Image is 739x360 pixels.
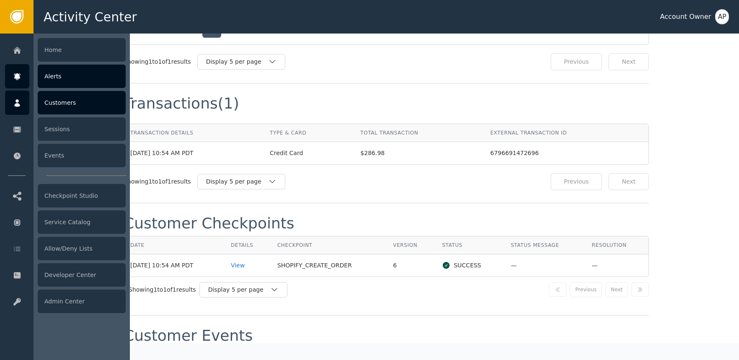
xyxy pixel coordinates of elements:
div: Status Message [511,241,579,249]
div: Admin Center [38,290,126,313]
div: Account Owner [660,12,711,22]
div: Showing 1 to 1 of 1 results [124,57,191,66]
div: Customer Checkpoints [124,216,295,231]
div: Customer Events [124,328,253,343]
th: Total Transaction [354,124,484,142]
div: Customers [38,91,126,114]
div: 6796691472696 [490,149,642,158]
div: Allow/Deny Lists [38,237,126,260]
td: 6 [387,254,436,277]
th: Transaction Details [124,124,264,142]
div: Service Catalog [38,210,126,234]
div: Credit Card [270,149,348,158]
a: Developer Center [5,263,126,287]
button: AP [715,9,729,24]
div: Details [231,241,265,249]
div: Checkpoint Studio [38,184,126,207]
td: SHOPIFY_CREATE_ORDER [271,254,387,277]
a: Service Catalog [5,210,126,234]
div: Checkpoint [277,241,380,249]
button: Display 5 per page [199,282,287,298]
div: Version [393,241,429,249]
td: [DATE] 10:54 AM PDT [124,254,225,277]
a: Events [5,143,126,168]
th: External Transaction ID [484,124,649,142]
span: Activity Center [44,8,137,26]
a: Customers [5,91,126,115]
div: Alerts [38,65,126,88]
button: Display 5 per page [197,54,285,70]
div: Resolution [592,241,642,249]
td: — [504,254,585,277]
div: Display 5 per page [206,57,268,66]
div: Display 5 per page [208,285,270,294]
div: Showing 1 to 1 of 1 results [129,285,196,294]
div: Status [442,241,498,249]
a: Sessions [5,117,126,141]
button: Display 5 per page [197,174,285,189]
a: Admin Center [5,289,126,313]
div: Developer Center [38,263,126,287]
a: Checkpoint Studio [5,184,126,208]
div: View [231,261,265,270]
div: Display 5 per page [206,177,268,186]
td: — [586,254,649,277]
div: Transactions (1) [124,96,239,111]
a: Alerts [5,64,126,88]
div: SUCCESS [442,261,498,270]
div: Showing 1 to 1 of 1 results [124,177,191,186]
div: Date [130,241,218,249]
a: Allow/Deny Lists [5,236,126,261]
span: $286.98 [360,149,478,158]
div: Sessions [38,117,126,141]
div: Events [38,144,126,167]
div: [DATE] 10:54 AM PDT [130,149,257,158]
div: Home [38,38,126,62]
th: Type & Card [264,124,354,142]
a: Home [5,38,126,62]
